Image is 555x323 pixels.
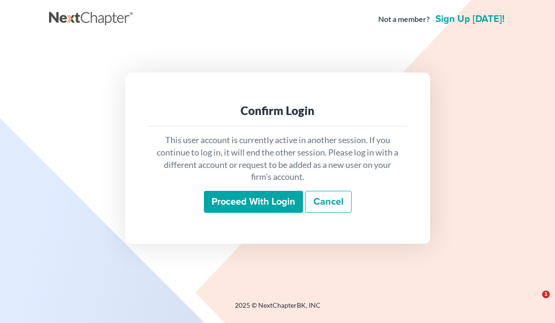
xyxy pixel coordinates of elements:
a: Sign up [DATE]! [434,14,506,24]
div: Confirm Login [156,103,400,118]
a: Cancel [305,191,352,213]
iframe: Intercom live chat [523,291,545,313]
strong: Not a member? [378,14,430,25]
p: This user account is currently active in another session. If you continue to log in, it will end ... [156,134,400,183]
div: 2025 © NextChapterBK, INC [49,301,506,318]
span: 1 [542,291,550,298]
input: Proceed with login [204,191,303,213]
